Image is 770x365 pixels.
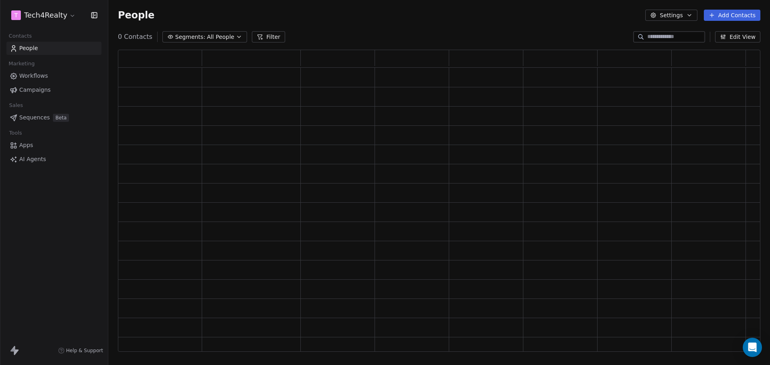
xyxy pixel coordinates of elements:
[6,42,101,55] a: People
[118,32,152,42] span: 0 Contacts
[14,11,18,19] span: T
[24,10,67,20] span: Tech4Realty
[6,153,101,166] a: AI Agents
[10,8,77,22] button: TTech4Realty
[207,33,234,41] span: All People
[19,155,46,163] span: AI Agents
[5,30,35,42] span: Contacts
[704,10,760,21] button: Add Contacts
[19,44,38,52] span: People
[6,139,101,152] a: Apps
[6,83,101,97] a: Campaigns
[645,10,697,21] button: Settings
[175,33,205,41] span: Segments:
[715,31,760,42] button: Edit View
[53,114,69,122] span: Beta
[19,86,51,94] span: Campaigns
[6,99,26,111] span: Sales
[6,69,101,83] a: Workflows
[6,111,101,124] a: SequencesBeta
[19,72,48,80] span: Workflows
[252,31,285,42] button: Filter
[66,347,103,354] span: Help & Support
[19,141,33,149] span: Apps
[19,113,50,122] span: Sequences
[6,127,25,139] span: Tools
[58,347,103,354] a: Help & Support
[743,338,762,357] div: Open Intercom Messenger
[5,58,38,70] span: Marketing
[118,9,154,21] span: People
